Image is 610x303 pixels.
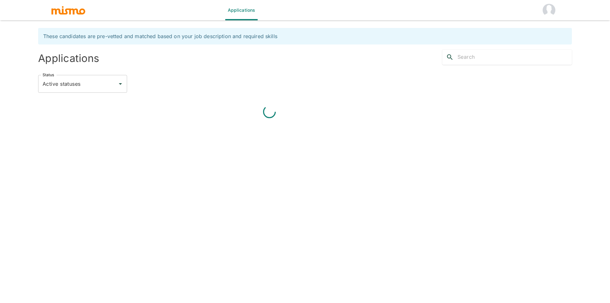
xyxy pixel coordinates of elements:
[442,50,457,65] button: search
[116,79,125,88] button: Open
[457,52,572,62] input: Search
[38,52,302,65] h4: Applications
[43,33,277,39] span: These candidates are pre-vetted and matched based on your job description and required skills
[43,72,54,77] label: Status
[51,5,86,15] img: logo
[543,4,555,17] img: Jinal General Assembly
